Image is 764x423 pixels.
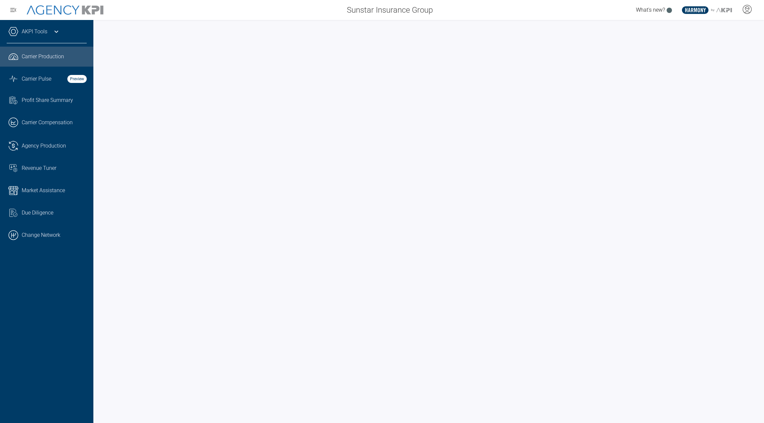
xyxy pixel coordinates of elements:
[22,53,64,61] span: Carrier Production
[22,142,66,150] span: Agency Production
[22,96,73,104] span: Profit Share Summary
[347,4,433,16] span: Sunstar Insurance Group
[22,187,65,195] span: Market Assistance
[22,119,73,127] span: Carrier Compensation
[67,75,87,83] strong: Preview
[636,7,665,13] span: What's new?
[27,5,103,15] img: AgencyKPI
[22,28,47,36] a: AKPI Tools
[22,164,56,172] span: Revenue Tuner
[22,75,51,83] span: Carrier Pulse
[22,209,53,217] span: Due Diligence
